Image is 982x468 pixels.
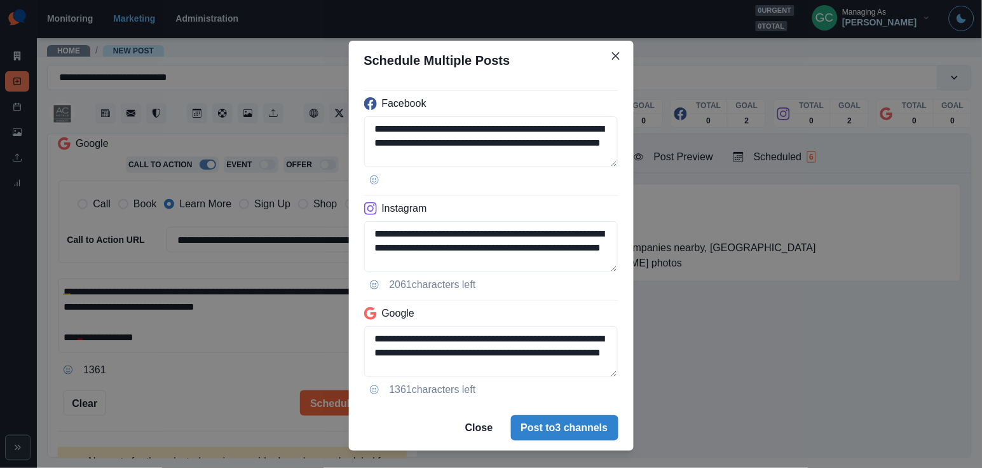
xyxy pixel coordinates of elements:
[511,415,618,441] button: Post to3 channels
[390,382,476,397] p: 1361 characters left
[606,46,626,66] button: Close
[455,415,503,441] button: Close
[364,170,385,190] button: Opens Emoji Picker
[382,306,415,321] p: Google
[349,41,634,80] header: Schedule Multiple Posts
[382,96,426,111] p: Facebook
[364,380,385,400] button: Opens Emoji Picker
[390,277,476,292] p: 2061 characters left
[382,201,427,216] p: Instagram
[364,275,385,295] button: Opens Emoji Picker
